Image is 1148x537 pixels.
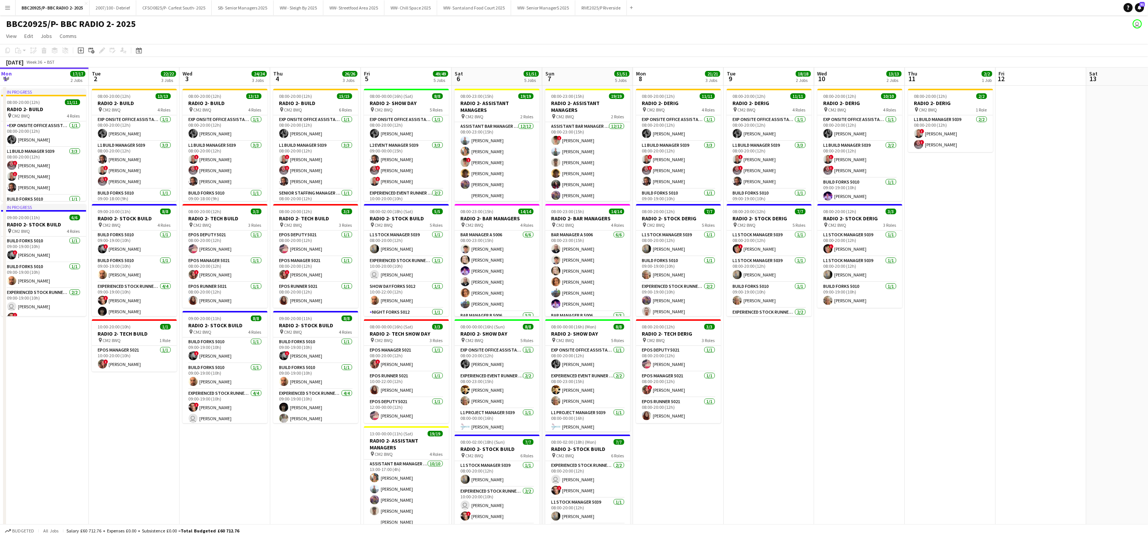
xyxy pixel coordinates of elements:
[189,209,222,214] span: 08:00-20:00 (12h)
[273,311,358,423] app-job-card: 09:00-20:00 (11h)8/8RADIO 2- STOCK BUILD CM2 8WQ4 RolesBuild Forks 50101/109:00-19:00 (10h)![PERS...
[274,0,323,15] button: WW - Sleigh By 2025
[1,89,86,95] div: In progress
[739,155,743,159] span: !
[183,282,268,308] app-card-role: EPOS Runner 50211/108:00-20:00 (12h)[PERSON_NAME]
[545,89,630,201] div: 08:00-23:00 (15h)19/19RADIO 2- ASSISTANT MANAGERS CM2 8WQ2 RolesAssistant Bar Manager 500612/1208...
[461,93,494,99] span: 08:00-23:00 (15h)
[104,244,108,249] span: !
[908,100,993,107] h3: RADIO 2- DERIG
[430,338,443,343] span: 3 Roles
[194,270,199,275] span: !
[817,115,902,141] app-card-role: Exp Onsite Office Assistant 50121/108:00-20:00 (12h)[PERSON_NAME]
[183,311,268,423] div: 09:00-20:00 (11h)8/8RADIO 2- STOCK BUILD CM2 8WQ4 RolesBuild Forks 50101/109:00-19:00 (10h)![PERS...
[103,338,121,343] span: CM2 8WQ
[636,330,721,337] h3: RADIO 2- TECH DERIG
[883,222,896,228] span: 3 Roles
[556,114,575,119] span: CM2 8WQ
[160,338,171,343] span: 1 Role
[466,338,484,343] span: CM2 8WQ
[13,250,17,255] span: !
[455,319,540,432] app-job-card: 08:00-00:00 (16h) (Sun)8/8RADIO 2- SHOW DAY CM2 8WQ5 RolesExp Onsite Office Assistant 50121/108:0...
[727,189,812,215] app-card-role: Build Forks 50101/109:00-19:00 (10h)
[323,0,384,15] button: WW- Streetfood Area 2025
[642,324,675,330] span: 08:00-20:00 (12h)
[183,89,268,201] div: 08:00-20:00 (12h)13/13RADIO 2- BUILD CM2 8WQ4 RolesExp Onsite Office Assistant 50121/108:00-20:00...
[183,322,268,329] h3: RADIO 2- STOCK BUILD
[828,107,847,113] span: CM2 8WQ
[92,282,177,341] app-card-role: Experienced Stock Runner 50124/409:00-19:00 (10h)![PERSON_NAME][PERSON_NAME]
[1,262,86,288] app-card-role: Build Forks 50101/109:00-19:00 (10h)[PERSON_NAME]
[466,114,484,119] span: CM2 8WQ
[376,166,380,170] span: !
[976,93,987,99] span: 2/2
[364,282,449,308] app-card-role: Show Day Forks 50121/110:00-22:00 (12h)[PERSON_NAME]
[733,209,766,214] span: 08:00-20:00 (12h)
[518,209,534,214] span: 14/14
[273,100,358,107] h3: RADIO 2- BUILD
[194,222,212,228] span: CM2 8WQ
[24,33,33,39] span: Edit
[364,100,449,107] h3: RADIO 2- SHOW DAY
[609,93,624,99] span: 19/19
[824,93,857,99] span: 08:00-20:00 (12h)
[284,107,302,113] span: CM2 8WQ
[824,209,857,214] span: 08:00-20:00 (12h)
[545,319,630,432] div: 08:00-00:00 (16h) (Mon)8/8RADIO 2- SHOW DAY CM2 8WQ5 RolesExp Onsite Office Assistant 50121/108:0...
[342,316,352,321] span: 8/8
[273,89,358,201] app-job-card: 08:00-20:00 (12h)15/15RADIO 2- BUILD CM2 8WQ6 RolesExp Onsite Office Assistant 50121/108:00-20:00...
[13,172,17,176] span: !
[614,324,624,330] span: 8/8
[817,178,902,204] app-card-role: Build Forks 50101/109:00-19:00 (10h)[PERSON_NAME]
[817,89,902,201] app-job-card: 08:00-20:00 (12h)10/10RADIO 2- DERIG CM2 8WQ4 RolesExp Onsite Office Assistant 50121/108:00-20:00...
[364,89,449,201] app-job-card: 08:00-00:00 (16h) (Sat)8/8RADIO 2- SHOW DAY CM2 8WQ5 RolesExp Onsite Office Assistant 50121/108:0...
[727,89,812,201] app-job-card: 08:00-20:00 (12h)11/11RADIO 2- DERIG CM2 8WQ4 RolesExp Onsite Office Assistant 50121/108:00-20:00...
[136,0,212,15] button: CFSO0825/P- Carfest South- 2025
[455,204,540,316] app-job-card: 08:00-23:00 (15h)14/14RADIO 2- BAR MANAGERS CM2 8WQ4 RolesBar Manager A 50066/608:00-23:00 (15h)[...
[3,31,20,41] a: View
[92,215,177,222] h3: RADIO 2- STOCK BUILD
[370,209,413,214] span: 08:00-02:00 (18h) (Sat)
[279,316,312,321] span: 09:00-20:00 (11h)
[642,209,675,214] span: 08:00-20:00 (12h)
[370,324,413,330] span: 08:00-00:00 (16h) (Sat)
[733,93,766,99] span: 08:00-20:00 (12h)
[545,330,630,337] h3: RADIO 2- SHOW DAY
[455,89,540,201] div: 08:00-23:00 (15h)19/19RADIO 2- ASSISTANT MANAGERS CM2 8WQ2 RolesAssistant Bar Manager 500612/1208...
[430,107,443,113] span: 5 Roles
[285,270,290,275] span: !
[364,204,449,316] app-job-card: 08:00-02:00 (18h) (Sat)5/5RADIO 2- STOCK BUILD CM2 8WQ5 RolesL1 Stock Manager 50391/108:00-20:00 ...
[339,222,352,228] span: 3 Roles
[829,155,834,159] span: !
[727,204,812,316] app-job-card: 08:00-20:00 (12h)7/7RADIO 2- STOCK DERIG CM2 8WQ5 RolesL1 Stock Manager 50391/108:00-20:00 (12h)!...
[1,106,86,113] h3: RADIO 2- BUILD
[364,189,449,226] app-card-role: Experienced Event Runner 50122/210:00-20:00 (10h)
[1,89,86,201] app-job-card: In progress08:00-20:00 (12h)11/11RADIO 2- BUILD CM2 8WQ4 RolesExp Onsite Office Assistant 50121/1...
[727,141,812,189] app-card-role: L1 Build Manager 50393/308:00-20:00 (12h)![PERSON_NAME]![PERSON_NAME][PERSON_NAME]
[273,204,358,308] app-job-card: 08:00-20:00 (12h)3/3RADIO 2- TECH BUILD CM2 8WQ3 RolesEPOS Deputy 50211/108:00-20:00 (12h)[PERSON...
[104,296,108,300] span: !
[189,93,222,99] span: 08:00-20:00 (12h)
[7,215,40,220] span: 09:00-20:00 (11h)
[183,215,268,222] h3: RADIO 2- TECH BUILD
[727,308,812,345] app-card-role: Experienced Stock Runner 50122/209:00-19:00 (10h)
[273,282,358,308] app-card-role: EPOS Runner 50211/108:00-20:00 (12h)[PERSON_NAME]
[364,231,449,256] app-card-role: L1 Stock Manager 50391/108:00-20:00 (12h)[PERSON_NAME]
[273,141,358,189] app-card-role: L1 Build Manager 50393/308:00-20:00 (12h)![PERSON_NAME]![PERSON_NAME][PERSON_NAME]
[817,204,902,308] div: 08:00-20:00 (12h)3/3RADIO 2- STOCK DERIG CM2 8WQ3 RolesL1 Stock Manager 50391/108:00-20:00 (12h)!...
[92,141,177,189] app-card-role: L1 Build Manager 50393/308:00-20:00 (12h)[PERSON_NAME]![PERSON_NAME]![PERSON_NAME]
[249,107,261,113] span: 4 Roles
[636,100,721,107] h3: RADIO 2- DERIG
[92,89,177,201] app-job-card: 08:00-20:00 (12h)13/13RADIO 2- BUILD CM2 8WQ4 RolesExp Onsite Office Assistant 50121/108:00-20:00...
[636,282,721,319] app-card-role: Experienced Stock Runner 50122/209:00-19:00 (10h)[PERSON_NAME][PERSON_NAME]
[727,256,812,282] app-card-role: L1 Stock Manager 50391/108:00-20:00 (12h)[PERSON_NAME]
[521,222,534,228] span: 4 Roles
[337,93,352,99] span: 15/15
[920,129,924,133] span: !
[285,166,290,170] span: !
[158,107,171,113] span: 4 Roles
